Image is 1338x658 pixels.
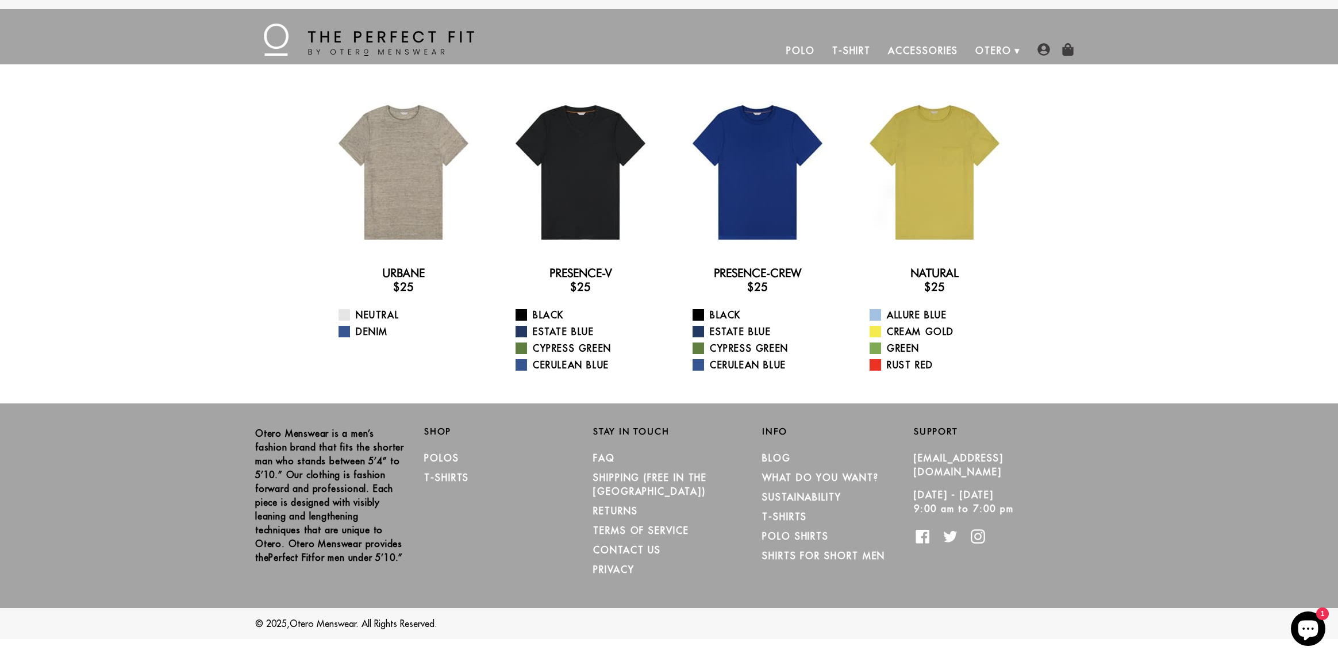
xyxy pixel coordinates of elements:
h2: Support [914,426,1083,437]
img: The Perfect Fit - by Otero Menswear - Logo [264,24,474,56]
a: Polo Shirts [762,530,829,542]
a: Cream Gold [870,325,1014,338]
a: PRIVACY [593,564,634,575]
strong: Perfect Fit [268,552,312,563]
a: Estate Blue [516,325,660,338]
a: Cerulean Blue [516,358,660,372]
a: Presence-Crew [714,266,801,280]
p: © 2025, . All Rights Reserved. [255,617,1083,630]
a: Otero Menswear [290,618,356,629]
img: user-account-icon.png [1037,43,1050,56]
inbox-online-store-chat: Shopify online store chat [1287,611,1329,649]
a: Polos [424,452,459,464]
a: Estate Blue [693,325,837,338]
a: SHIPPING (Free in the [GEOGRAPHIC_DATA]) [593,472,707,497]
a: Black [693,308,837,322]
a: RETURNS [593,505,637,517]
a: Cypress Green [516,341,660,355]
a: Black [516,308,660,322]
h3: $25 [855,280,1014,294]
a: Green [870,341,1014,355]
a: Urbane [382,266,425,280]
h3: $25 [678,280,837,294]
a: Rust Red [870,358,1014,372]
a: What Do You Want? [762,472,879,483]
a: TERMS OF SERVICE [593,525,689,536]
a: T-Shirt [824,37,879,64]
a: Shirts for Short Men [762,550,885,561]
a: Natural [910,266,959,280]
p: Otero Menswear is a men’s fashion brand that fits the shorter man who stands between 5’4” to 5’10... [255,426,407,564]
a: Cerulean Blue [693,358,837,372]
a: Accessories [879,37,967,64]
h2: Stay in Touch [593,426,745,437]
a: [EMAIL_ADDRESS][DOMAIN_NAME] [914,452,1003,478]
a: Polo [778,37,824,64]
a: FAQ [593,452,615,464]
a: Presence-V [549,266,612,280]
a: Blog [762,452,791,464]
a: Otero [967,37,1020,64]
a: Allure Blue [870,308,1014,322]
a: CONTACT US [593,544,661,556]
img: shopping-bag-icon.png [1062,43,1074,56]
p: [DATE] - [DATE] 9:00 am to 7:00 pm [914,488,1066,515]
a: Sustainability [762,491,841,503]
h3: $25 [501,280,660,294]
a: T-Shirts [424,472,469,483]
a: T-Shirts [762,511,807,522]
h2: Info [762,426,914,437]
h3: $25 [324,280,483,294]
a: Neutral [339,308,483,322]
a: Denim [339,325,483,338]
a: Cypress Green [693,341,837,355]
h2: Shop [424,426,576,437]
